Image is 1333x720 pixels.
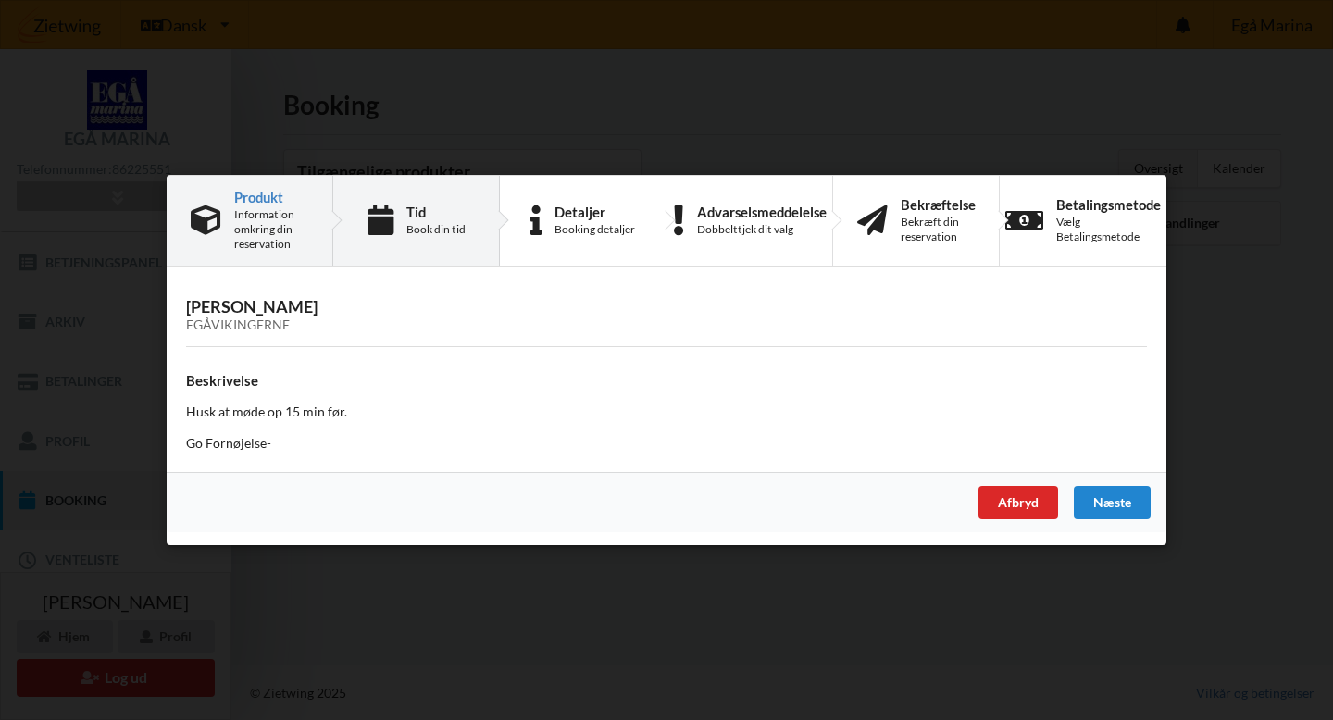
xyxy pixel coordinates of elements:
[186,296,1147,333] h3: [PERSON_NAME]
[186,434,1147,453] p: Go Fornøjelse-
[554,222,635,237] div: Booking detaljer
[1056,197,1161,212] div: Betalingsmetode
[406,222,466,237] div: Book din tid
[978,486,1058,519] div: Afbryd
[234,207,308,252] div: Information omkring din reservation
[234,190,308,205] div: Produkt
[186,317,1147,333] div: Egåvikingerne
[406,205,466,219] div: Tid
[901,215,976,244] div: Bekræft din reservation
[554,205,635,219] div: Detaljer
[186,403,1147,421] p: Husk at møde op 15 min før.
[697,205,827,219] div: Advarselsmeddelelse
[1056,215,1161,244] div: Vælg Betalingsmetode
[1074,486,1151,519] div: Næste
[697,222,827,237] div: Dobbelttjek dit valg
[186,372,1147,390] h4: Beskrivelse
[901,197,976,212] div: Bekræftelse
